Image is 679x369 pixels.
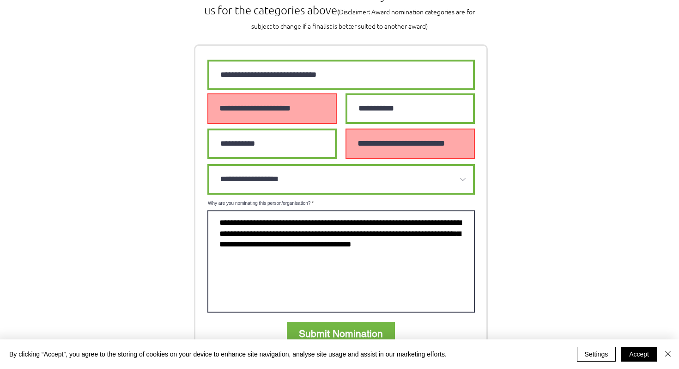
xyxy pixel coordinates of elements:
select: Which award category are you nominating person/organisation for? [207,164,475,195]
button: Accept [621,347,657,362]
label: Why are you nominating this person/organisation? [207,201,475,206]
span: (Disclaimer: Award nomination categories are for subject to change if a finalist is better suited... [251,7,475,31]
span: Submit Nomination [299,327,383,340]
img: Close [662,348,673,359]
button: Settings [577,347,616,362]
span: By clicking “Accept”, you agree to the storing of cookies on your device to enhance site navigati... [9,350,447,358]
button: Submit Nomination [287,322,395,346]
button: Close [662,347,673,362]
